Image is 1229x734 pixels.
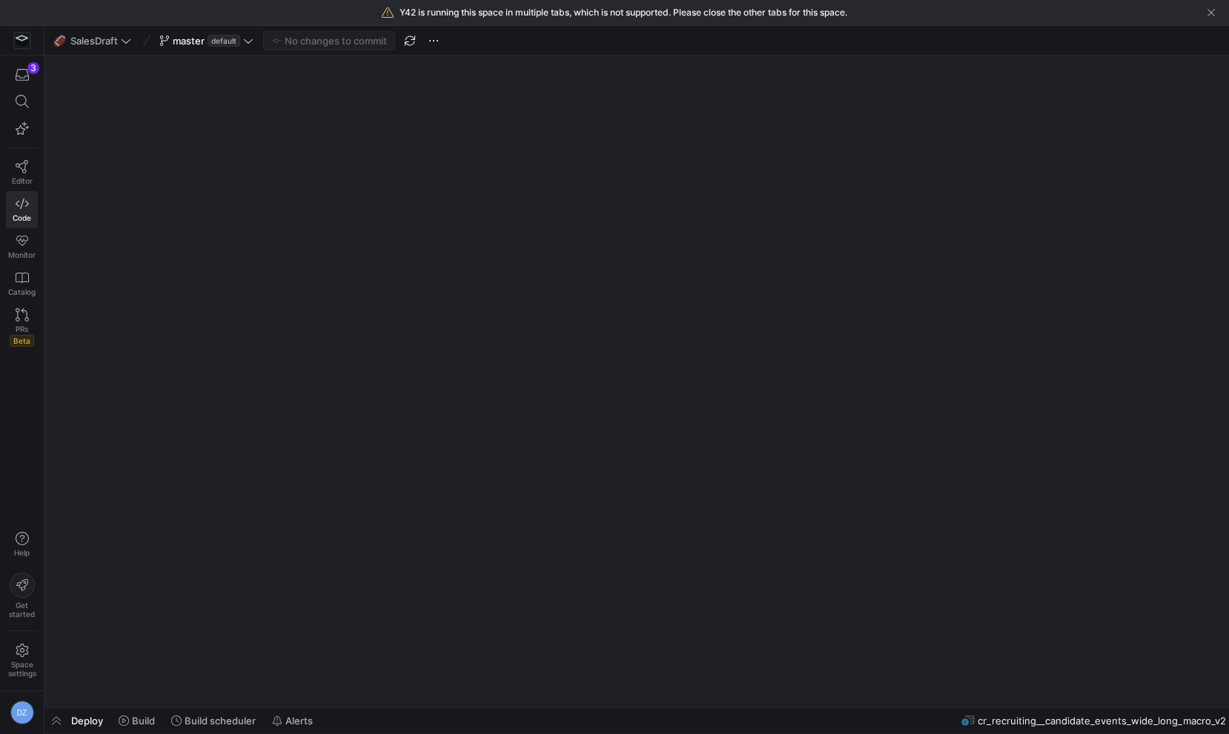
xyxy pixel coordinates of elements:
[208,35,240,47] span: default
[6,154,38,191] a: Editor
[70,35,118,47] span: SalesDraft
[9,601,35,618] span: Get started
[10,335,34,347] span: Beta
[8,250,36,259] span: Monitor
[6,228,38,265] a: Monitor
[71,715,103,727] span: Deploy
[132,715,155,727] span: Build
[265,708,319,733] button: Alerts
[6,191,38,228] a: Code
[6,28,38,53] a: https://storage.googleapis.com/y42-prod-data-exchange/images/Yf2Qvegn13xqq0DljGMI0l8d5Zqtiw36EXr8...
[6,697,38,728] button: DZ
[54,36,64,46] span: 🏈
[12,176,33,185] span: Editor
[165,708,262,733] button: Build scheduler
[185,715,256,727] span: Build scheduler
[16,324,28,333] span: PRs
[6,265,38,302] a: Catalog
[6,61,38,88] button: 3
[13,548,31,557] span: Help
[112,708,162,733] button: Build
[13,213,31,222] span: Code
[285,715,313,727] span: Alerts
[8,660,36,678] span: Space settings
[156,31,257,50] button: masterdefault
[8,287,36,296] span: Catalog
[6,525,38,564] button: Help
[978,715,1226,727] span: cr_recruiting__candidate_events_wide_long_macro_v2
[6,567,38,624] button: Getstarted
[27,62,39,74] div: 3
[15,33,30,48] img: https://storage.googleapis.com/y42-prod-data-exchange/images/Yf2Qvegn13xqq0DljGMI0l8d5Zqtiw36EXr8...
[50,31,135,50] button: 🏈SalesDraft
[400,7,847,18] span: Y42 is running this space in multiple tabs, which is not supported. Please close the other tabs f...
[6,302,38,353] a: PRsBeta
[173,35,205,47] span: master
[10,701,34,724] div: DZ
[6,637,38,684] a: Spacesettings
